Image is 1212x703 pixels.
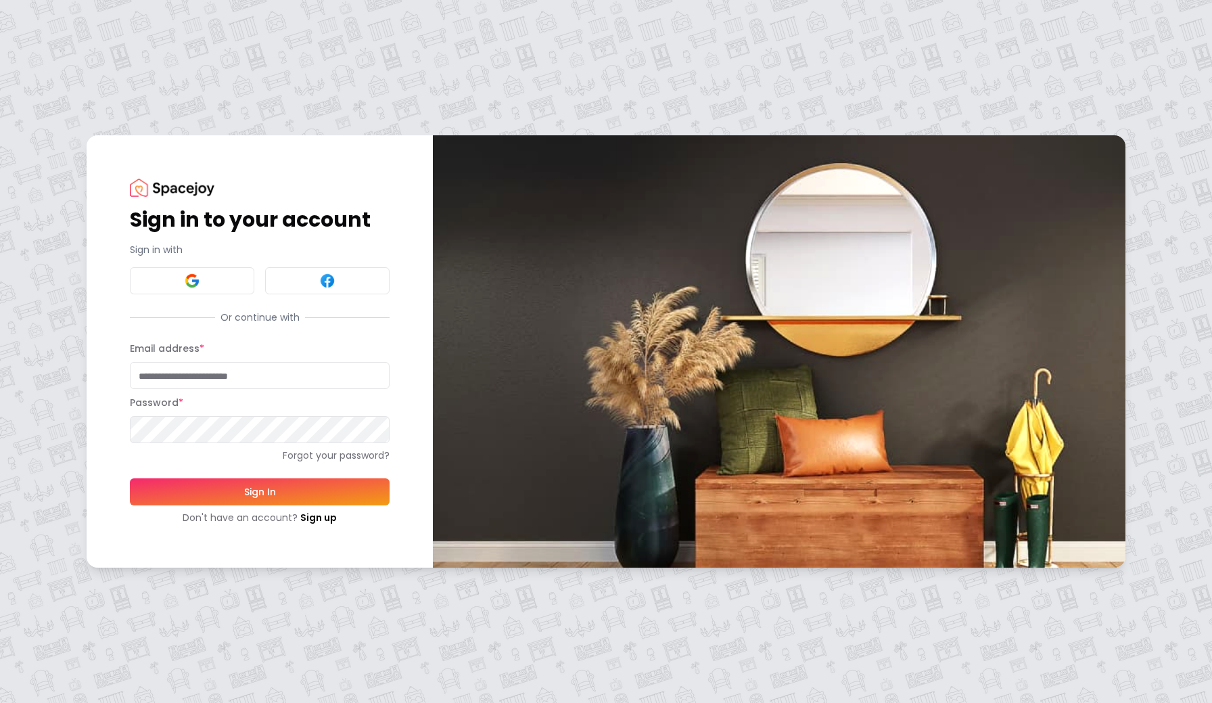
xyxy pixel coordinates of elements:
button: Sign In [130,478,390,505]
h1: Sign in to your account [130,208,390,232]
a: Sign up [300,511,337,524]
img: Spacejoy Logo [130,179,214,197]
img: banner [433,135,1125,568]
label: Password [130,396,183,409]
label: Email address [130,342,204,355]
div: Don't have an account? [130,511,390,524]
a: Forgot your password? [130,449,390,462]
img: Google signin [184,273,200,289]
img: Facebook signin [319,273,335,289]
p: Sign in with [130,243,390,256]
span: Or continue with [215,311,305,324]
